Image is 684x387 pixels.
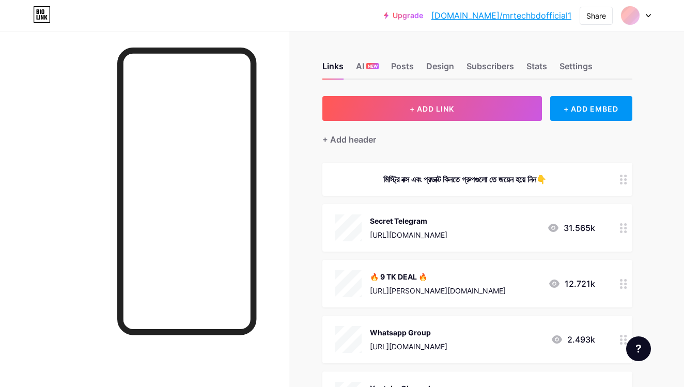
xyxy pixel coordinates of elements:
[370,215,447,226] div: Secret Telegram
[551,333,595,346] div: 2.493k
[322,96,542,121] button: + ADD LINK
[370,271,506,282] div: 🔥 9 TK DEAL 🔥
[410,104,454,113] span: + ADD LINK
[547,222,595,234] div: 31.565k
[548,277,595,290] div: 12.721k
[559,60,593,79] div: Settings
[335,173,595,185] div: মিস্ট্রি বক্স এবং প্রডাক্ট কিনতে গ্রুপগুলো তে জয়েন হয়ে নিন👇
[431,9,571,22] a: [DOMAIN_NAME]/mrtechbdofficial1
[391,60,414,79] div: Posts
[467,60,514,79] div: Subscribers
[370,229,447,240] div: [URL][DOMAIN_NAME]
[526,60,547,79] div: Stats
[368,63,378,69] span: NEW
[550,96,632,121] div: + ADD EMBED
[586,10,606,21] div: Share
[322,60,344,79] div: Links
[426,60,454,79] div: Design
[370,341,447,352] div: [URL][DOMAIN_NAME]
[356,60,379,79] div: AI
[322,133,376,146] div: + Add header
[384,11,423,20] a: Upgrade
[370,327,447,338] div: Whatsapp Group
[370,285,506,296] div: [URL][PERSON_NAME][DOMAIN_NAME]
